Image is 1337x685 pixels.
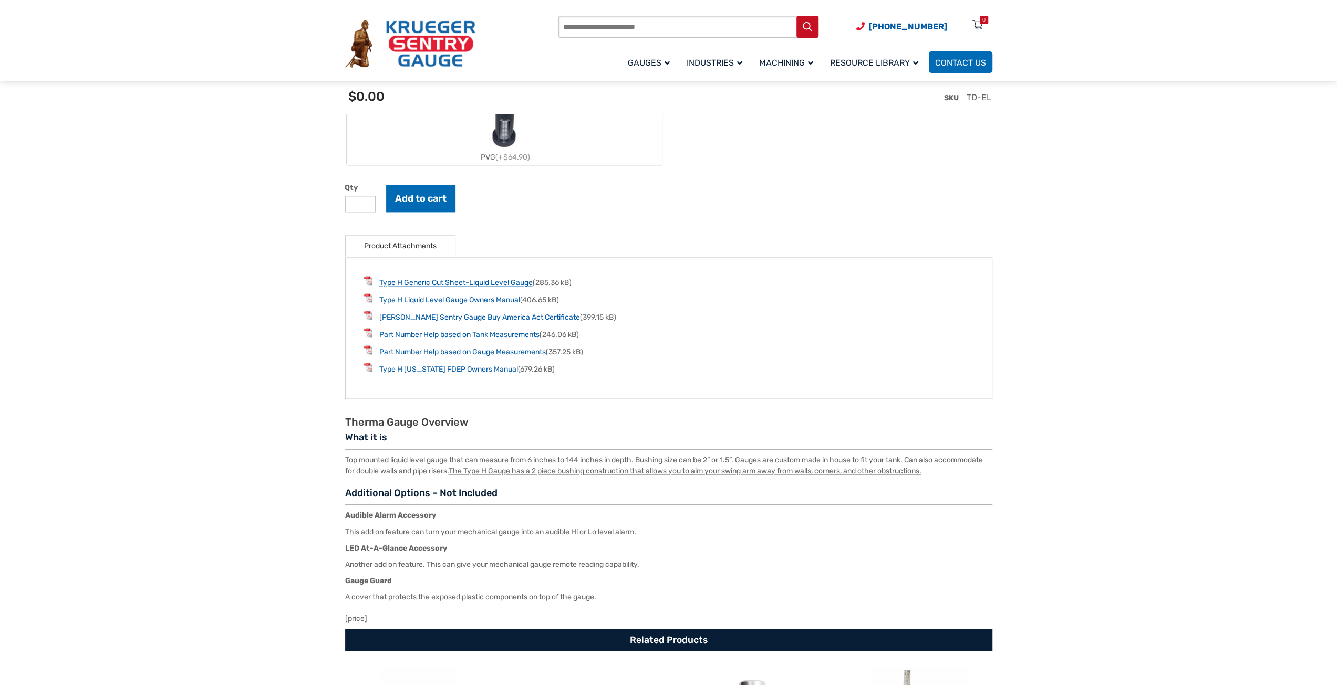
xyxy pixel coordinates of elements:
span: Machining [759,58,813,68]
div: PVG [347,150,662,165]
a: Part Number Help based on Gauge Measurements [379,347,546,356]
a: Part Number Help based on Tank Measurements [379,330,540,339]
li: (399.15 kB) [364,311,973,323]
span: (+$64.90) [495,153,530,162]
p: This add on feature can turn your mechanical gauge into an audible Hi or Lo level alarm. [345,526,992,537]
strong: Gauge Guard [345,576,392,585]
li: (285.36 kB) [364,276,973,288]
a: Resource Library [824,50,929,75]
a: Type H [US_STATE] FDEP Owners Manual [379,365,518,374]
label: PVG [347,99,662,165]
span: TD-EL [967,92,991,102]
h2: Therma Gauge Overview [345,416,992,429]
span: SKU [944,93,959,102]
li: (679.26 kB) [364,363,973,375]
h3: Additional Options – Not Included [345,487,992,505]
a: Phone Number (920) 434-8860 [856,20,947,33]
li: (357.25 kB) [364,345,973,357]
a: [PERSON_NAME] Sentry Gauge Buy America Act Certificate [379,313,580,322]
p: [price] [345,613,992,624]
a: Type H Generic Cut Sheet-Liquid Level Gauge [379,278,533,287]
u: The Type H Gauge has a 2 piece bushing construction that allows you to aim your swing arm away fr... [449,467,921,476]
div: 0 [982,16,986,24]
li: (406.65 kB) [364,293,973,305]
span: Industries [687,58,742,68]
a: Product Attachments [364,236,437,256]
a: Industries [680,50,753,75]
p: A cover that protects the exposed plastic components on top of the gauge. [345,591,992,602]
p: Another add on feature. This can give your mechanical gauge remote reading capability. [345,558,992,570]
span: [PHONE_NUMBER] [869,22,947,31]
span: Resource Library [830,58,918,68]
a: Contact Us [929,51,992,73]
strong: Audible Alarm Accessory [345,511,436,520]
input: Product quantity [345,196,376,212]
a: Gauges [621,50,680,75]
h3: What it is [345,431,992,449]
img: Krueger Sentry Gauge [345,20,475,68]
span: Gauges [628,58,670,68]
li: (246.06 kB) [364,328,973,340]
h2: Related Products [345,629,992,651]
span: Contact Us [935,58,986,68]
a: Type H Liquid Level Gauge Owners Manual [379,296,520,304]
a: Machining [753,50,824,75]
strong: LED At-A-Glance Accessory [345,543,447,552]
p: Top mounted liquid level gauge that can measure from 6 inches to 144 inches in depth. Bushing siz... [345,455,992,477]
button: Add to cart [386,185,455,212]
